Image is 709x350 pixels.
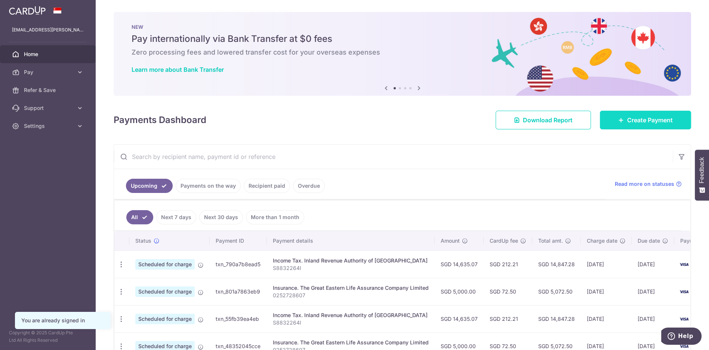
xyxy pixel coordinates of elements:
[676,260,691,269] img: Bank Card
[246,210,304,224] a: More than 1 month
[210,251,267,278] td: txn_790a7b8ead5
[484,305,532,332] td: SGD 212.21
[244,179,290,193] a: Recipient paid
[484,251,532,278] td: SGD 212.21
[210,278,267,305] td: txn_801a7863eb9
[435,251,484,278] td: SGD 14,635.07
[632,278,674,305] td: [DATE]
[273,292,429,299] p: 0252728607
[490,237,518,245] span: CardUp fee
[156,210,196,224] a: Next 7 days
[24,86,73,94] span: Refer & Save
[9,6,46,15] img: CardUp
[661,328,702,346] iframe: Opens a widget where you can find more information
[210,305,267,332] td: txn_55fb39ea4eb
[114,113,206,127] h4: Payments Dashboard
[615,180,674,188] span: Read more on statuses
[581,278,632,305] td: [DATE]
[273,311,429,319] div: Income Tax. Inland Revenue Authority of [GEOGRAPHIC_DATA]
[12,26,84,34] p: [EMAIL_ADDRESS][PERSON_NAME][DOMAIN_NAME]
[496,111,591,129] a: Download Report
[699,157,705,183] span: Feedback
[532,305,581,332] td: SGD 14,847.28
[627,116,673,125] span: Create Payment
[267,231,435,251] th: Payment details
[135,259,195,270] span: Scheduled for charge
[126,210,153,224] a: All
[132,66,224,73] a: Learn more about Bank Transfer
[600,111,691,129] a: Create Payment
[176,179,241,193] a: Payments on the way
[615,180,682,188] a: Read more on statuses
[581,251,632,278] td: [DATE]
[532,278,581,305] td: SGD 5,072.50
[24,104,73,112] span: Support
[587,237,617,245] span: Charge date
[132,24,673,30] p: NEW
[132,48,673,57] h6: Zero processing fees and lowered transfer cost for your overseas expenses
[273,257,429,264] div: Income Tax. Inland Revenue Authority of [GEOGRAPHIC_DATA]
[114,145,673,169] input: Search by recipient name, payment id or reference
[273,264,429,272] p: S8832264I
[24,122,73,130] span: Settings
[273,319,429,326] p: S8832264I
[132,33,673,45] h5: Pay internationally via Bank Transfer at $0 fees
[293,179,325,193] a: Overdue
[135,237,151,245] span: Status
[273,284,429,292] div: Insurance. The Great Eastern Life Assurance Company Limited
[632,305,674,332] td: [DATE]
[435,305,484,332] td: SGD 14,635.07
[638,237,660,245] span: Due date
[538,237,563,245] span: Total amt.
[676,314,691,323] img: Bank Card
[126,179,173,193] a: Upcoming
[532,251,581,278] td: SGD 14,847.28
[441,237,460,245] span: Amount
[135,314,195,324] span: Scheduled for charge
[676,287,691,296] img: Bank Card
[135,286,195,297] span: Scheduled for charge
[484,278,532,305] td: SGD 72.50
[210,231,267,251] th: Payment ID
[273,339,429,346] div: Insurance. The Great Eastern Life Assurance Company Limited
[632,251,674,278] td: [DATE]
[114,12,691,96] img: Bank transfer banner
[24,50,73,58] span: Home
[21,317,104,324] div: You are already signed in
[435,278,484,305] td: SGD 5,000.00
[199,210,243,224] a: Next 30 days
[581,305,632,332] td: [DATE]
[695,150,709,200] button: Feedback - Show survey
[523,116,573,125] span: Download Report
[24,68,73,76] span: Pay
